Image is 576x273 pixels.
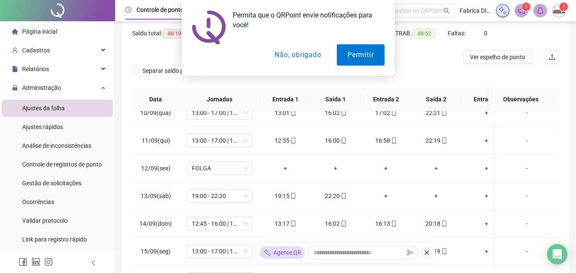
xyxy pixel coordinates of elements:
span: 19:00 - 22:20 [192,190,248,202]
span: 14/09(dom) [139,220,172,227]
th: Entrada 1 [260,88,310,111]
div: 22:19 [418,136,454,145]
div: - [502,108,552,118]
span: Validar protocolo [22,217,68,224]
span: 13:00 - 17:00 | 18:00 - 22:20 [192,245,248,258]
div: - [502,219,552,228]
div: 22:21 [418,108,454,118]
th: Entrada 2 [361,88,411,111]
span: mobile [289,221,296,227]
span: Controle de registros de ponto [22,161,102,168]
span: 13:00 - 17:00 | 18:00 - 22:20 [192,106,248,119]
div: 22:19 [418,247,454,256]
span: mobile [289,193,296,199]
span: mobile [340,193,347,199]
div: + [468,164,505,173]
span: lock [12,85,18,91]
div: + [468,247,505,256]
div: + [368,191,404,201]
span: left [90,260,96,266]
th: Saída 2 [411,88,461,111]
div: + [468,219,505,228]
div: + [317,164,354,173]
div: Agente QR [260,246,305,259]
div: + [468,108,505,118]
div: - [502,136,552,145]
img: notification icon [192,10,226,44]
th: Saída 1 [310,88,361,111]
th: Entrada 3 [461,88,512,111]
span: mobile [390,138,397,144]
span: 13:00 - 17:00 | 18:00 - 22:20 [192,134,248,147]
img: sparkle-icon.fc2bf0ac1784a2077858766a79e2daf3.svg [263,248,272,257]
th: Observações [489,88,553,111]
div: 19:15 [267,191,304,201]
span: Observações [495,95,546,104]
span: 13/09(sáb) [141,193,171,199]
span: 12:45 - 16:00 | 16:15 - 20:20 [192,217,248,230]
span: facebook [19,258,27,266]
div: 20:18 [418,219,454,228]
span: close [424,250,430,256]
div: Open Intercom Messenger [547,244,567,264]
div: Permita que o QRPoint envie notificações para você! [226,10,385,30]
th: Jornadas [179,88,260,111]
span: Ajustes da folha [22,105,65,112]
div: + [468,136,505,145]
span: Link para registro rápido [22,236,87,243]
div: 12:55 [267,136,304,145]
span: mobile [289,110,296,116]
th: Data [132,88,179,111]
button: Não, obrigado [264,44,332,66]
div: 22:20 [317,191,354,201]
div: - [502,164,552,173]
span: Ocorrências [22,198,54,205]
div: 13:17 [267,219,304,228]
div: + [418,191,454,201]
span: 12/09(sex) [141,165,171,172]
span: FOLGA [192,162,248,175]
div: + [368,164,404,173]
span: mobile [340,138,347,144]
span: instagram [44,258,53,266]
span: mobile [440,248,447,254]
button: Permitir [337,44,384,66]
span: Gestão de solicitações [22,180,81,187]
span: Ajustes rápidos [22,124,63,130]
div: - [502,247,552,256]
span: 11/09(qui) [142,137,170,144]
span: mobile [340,221,347,227]
div: + [468,191,505,201]
div: 16:02 [317,108,354,118]
span: mobile [390,221,397,227]
div: 13:01 [267,108,304,118]
span: mobile [440,110,447,116]
span: linkedin [32,258,40,266]
span: mobile [440,221,447,227]
div: 16:13 [368,219,404,228]
span: 15/09(seg) [141,248,171,255]
div: + [418,164,454,173]
div: 16:02 [317,219,354,228]
span: mobile [390,110,397,116]
span: mobile [440,138,447,144]
div: - [502,191,552,201]
span: Administração [22,84,61,91]
span: send [407,250,413,256]
div: + [267,164,304,173]
span: mobile [289,138,296,144]
span: mobile [340,110,347,116]
span: 10/09(qua) [140,109,171,116]
div: 17:02 [368,108,404,118]
div: 16:00 [317,136,354,145]
div: 16:58 [368,136,404,145]
span: Análise de inconsistências [22,142,91,149]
